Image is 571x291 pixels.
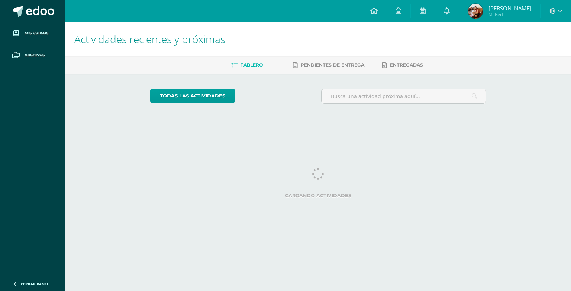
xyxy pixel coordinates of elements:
span: Tablero [241,62,263,68]
span: Cerrar panel [21,281,49,287]
span: Pendientes de entrega [301,62,364,68]
a: Pendientes de entrega [293,59,364,71]
a: Entregadas [382,59,423,71]
label: Cargando actividades [150,193,487,198]
input: Busca una actividad próxima aquí... [322,89,486,103]
span: Mi Perfil [488,11,531,17]
a: Archivos [6,44,59,66]
span: Mis cursos [25,30,48,36]
img: a315b997d9a043b4e2d8358e31a9e627.png [468,4,483,19]
span: Archivos [25,52,45,58]
span: Entregadas [390,62,423,68]
a: Mis cursos [6,22,59,44]
a: todas las Actividades [150,89,235,103]
span: Actividades recientes y próximas [74,32,225,46]
a: Tablero [231,59,263,71]
span: [PERSON_NAME] [488,4,531,12]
